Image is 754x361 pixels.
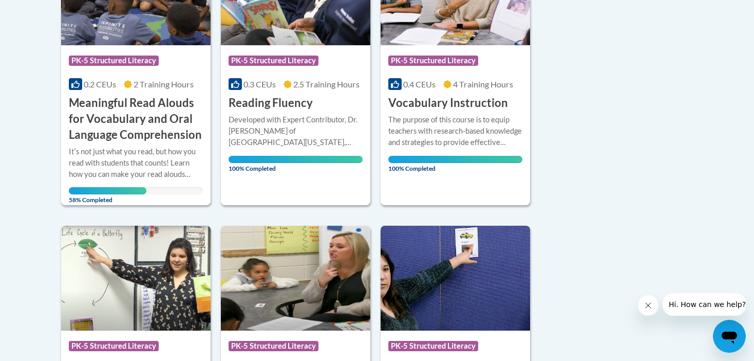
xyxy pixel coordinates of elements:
span: 0.3 CEUs [243,79,276,89]
h3: Vocabulary Instruction [388,95,508,111]
span: 100% Completed [388,156,522,172]
img: Course Logo [381,226,530,331]
div: Itʹs not just what you read, but how you read with students that counts! Learn how you can make y... [69,146,203,180]
iframe: Message from company [663,293,746,316]
span: 2.5 Training Hours [293,79,360,89]
div: Developed with Expert Contributor, Dr. [PERSON_NAME] of [GEOGRAPHIC_DATA][US_STATE], [GEOGRAPHIC_... [229,114,363,148]
iframe: Close message [638,295,658,316]
span: PK-5 Structured Literacy [229,56,318,66]
div: Your progress [69,187,146,194]
span: PK-5 Structured Literacy [69,56,159,66]
div: Your progress [229,156,363,163]
span: 100% Completed [229,156,363,172]
div: Your progress [388,156,522,163]
img: Course Logo [221,226,370,331]
span: 58% Completed [69,187,146,204]
span: PK-5 Structured Literacy [69,341,159,351]
div: The purpose of this course is to equip teachers with research-based knowledge and strategies to p... [388,114,522,148]
h3: Meaningful Read Alouds for Vocabulary and Oral Language Comprehension [69,95,203,142]
span: PK-5 Structured Literacy [388,56,478,66]
img: Course Logo [61,226,211,331]
span: PK-5 Structured Literacy [229,341,318,351]
span: 0.4 CEUs [403,79,436,89]
span: 2 Training Hours [134,79,194,89]
span: 4 Training Hours [453,79,513,89]
h3: Reading Fluency [229,95,313,111]
span: 0.2 CEUs [84,79,116,89]
span: PK-5 Structured Literacy [388,341,478,351]
iframe: Button to launch messaging window [713,320,746,353]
